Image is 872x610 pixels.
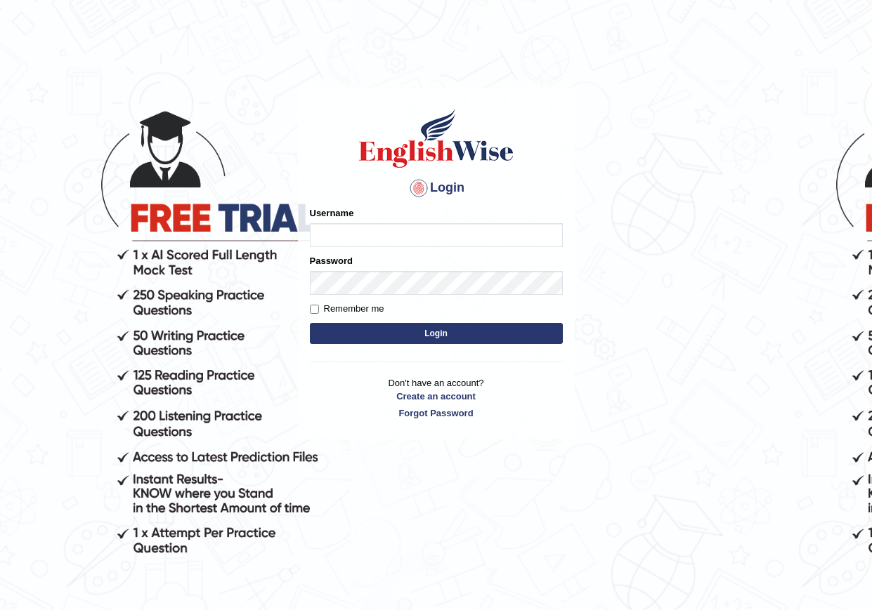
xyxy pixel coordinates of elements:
[310,206,354,220] label: Username
[310,323,563,344] button: Login
[310,305,319,314] input: Remember me
[310,302,384,316] label: Remember me
[310,390,563,403] a: Create an account
[310,254,353,267] label: Password
[310,376,563,420] p: Don't have an account?
[356,107,516,170] img: Logo of English Wise sign in for intelligent practice with AI
[310,177,563,199] h4: Login
[310,406,563,420] a: Forgot Password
